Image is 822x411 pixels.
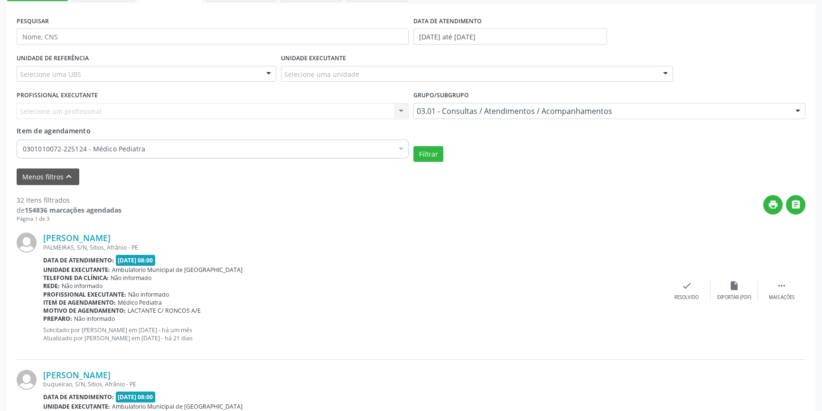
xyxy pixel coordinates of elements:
[674,294,699,301] div: Resolvido
[112,402,243,411] span: Ambulatorio Municipal de [GEOGRAPHIC_DATA]
[17,215,121,223] div: Página 1 de 3
[25,205,121,215] strong: 154836 marcações agendadas
[17,233,37,252] img: img
[116,392,156,402] span: [DATE] 08:00
[791,199,801,210] i: 
[128,290,169,299] span: Não informado
[43,402,110,411] b: Unidade executante:
[729,280,739,291] i: insert_drive_file
[74,315,115,323] span: Não informado
[284,69,359,79] span: Selecione uma unidade
[128,307,201,315] span: LACTANTE C/ RONCOS A/E
[43,299,116,307] b: Item de agendamento:
[413,28,607,45] input: Selecione um intervalo
[717,294,751,301] div: Exportar (PDF)
[417,106,786,116] span: 03.01 - Consultas / Atendimentos / Acompanhamentos
[43,380,663,388] div: buqueirao, S/N, Sitios, Afrânio - PE
[17,195,121,205] div: 32 itens filtrados
[112,266,243,274] span: Ambulatorio Municipal de [GEOGRAPHIC_DATA]
[768,199,778,210] i: print
[43,274,109,282] b: Telefone da clínica:
[111,274,151,282] span: Não informado
[23,144,393,154] span: 0301010072-225124 - Médico Pediatra
[413,146,443,162] button: Filtrar
[17,51,89,66] label: UNIDADE DE REFERÊNCIA
[43,256,114,264] b: Data de atendimento:
[116,255,156,266] span: [DATE] 08:00
[17,126,91,135] span: Item de agendamento
[64,171,74,182] i: keyboard_arrow_up
[43,326,663,342] p: Solicitado por [PERSON_NAME] em [DATE] - há um mês Atualizado por [PERSON_NAME] em [DATE] - há 21...
[43,307,126,315] b: Motivo de agendamento:
[118,299,162,307] span: Médico Pediatra
[763,195,783,215] button: print
[43,315,72,323] b: Preparo:
[413,88,469,103] label: Grupo/Subgrupo
[17,14,49,28] label: PESQUISAR
[413,14,482,28] label: DATA DE ATENDIMENTO
[682,280,692,291] i: check
[43,266,110,274] b: Unidade executante:
[281,51,346,66] label: UNIDADE EXECUTANTE
[20,69,81,79] span: Selecione uma UBS
[17,88,98,103] label: PROFISSIONAL EXECUTANTE
[776,280,787,291] i: 
[43,393,114,401] b: Data de atendimento:
[17,28,409,45] input: Nome, CNS
[43,282,60,290] b: Rede:
[769,294,794,301] div: Mais ações
[43,243,663,252] div: PALMEIRAS, S/N, Sitios, Afrânio - PE
[786,195,805,215] button: 
[43,370,111,380] a: [PERSON_NAME]
[62,282,103,290] span: Não informado
[17,205,121,215] div: de
[17,168,79,185] button: Menos filtroskeyboard_arrow_up
[43,290,126,299] b: Profissional executante:
[43,233,111,243] a: [PERSON_NAME]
